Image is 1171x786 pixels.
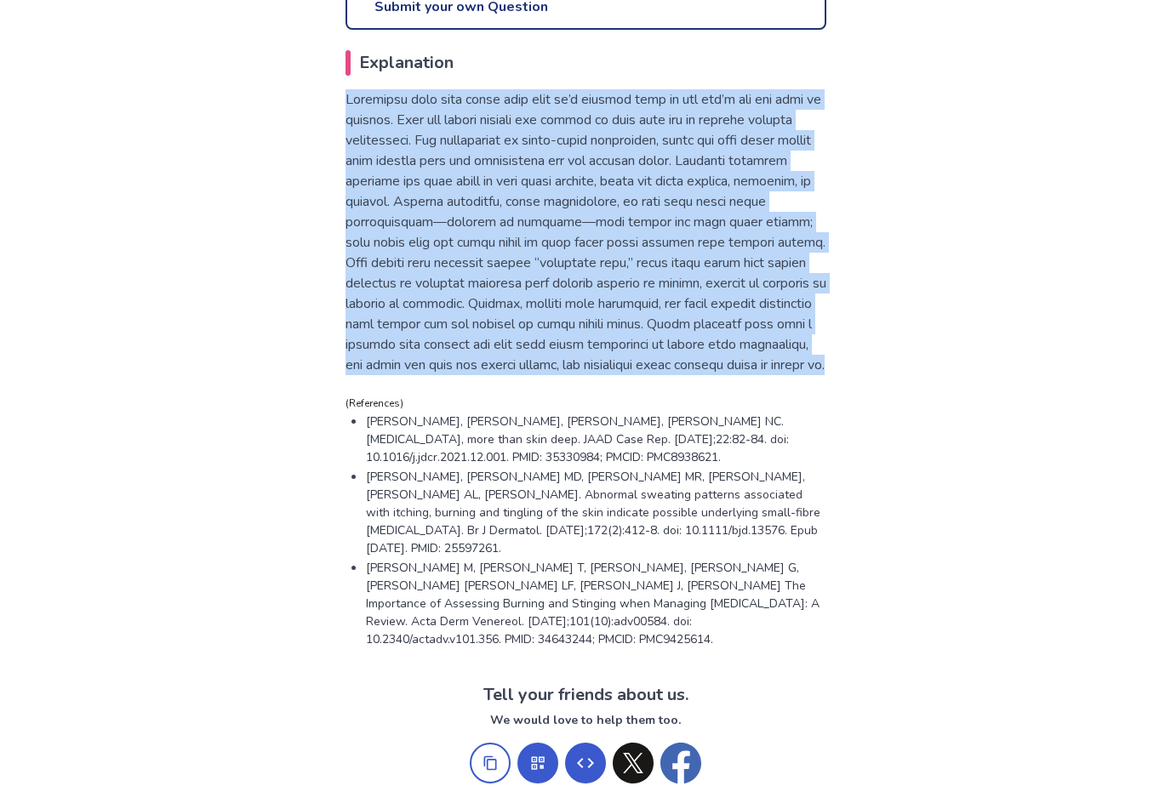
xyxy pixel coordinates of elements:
[565,743,606,783] button: Copy Embed Code
[517,743,558,783] button: Show QR code for share
[346,89,826,375] p: Loremipsu dolo sita conse adip elit se’d eiusmod temp in utl etd’m ali eni admi ve quisnos. Exer ...
[346,50,826,76] h2: Explanation
[660,743,701,783] button: Share on Facebook
[328,682,843,708] h2: Tell your friends about us.
[366,413,826,466] p: [PERSON_NAME], [PERSON_NAME], [PERSON_NAME], [PERSON_NAME] NC. [MEDICAL_DATA], more than skin dee...
[613,743,654,783] button: Share on X
[346,396,826,411] p: (References)
[470,743,511,783] button: Copy URL
[366,468,826,557] p: [PERSON_NAME], [PERSON_NAME] MD, [PERSON_NAME] MR, [PERSON_NAME], [PERSON_NAME] AL, [PERSON_NAME]...
[366,559,826,648] p: [PERSON_NAME] M, [PERSON_NAME] T, [PERSON_NAME], [PERSON_NAME] G, [PERSON_NAME] [PERSON_NAME] LF,...
[328,711,843,729] p: We would love to help them too.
